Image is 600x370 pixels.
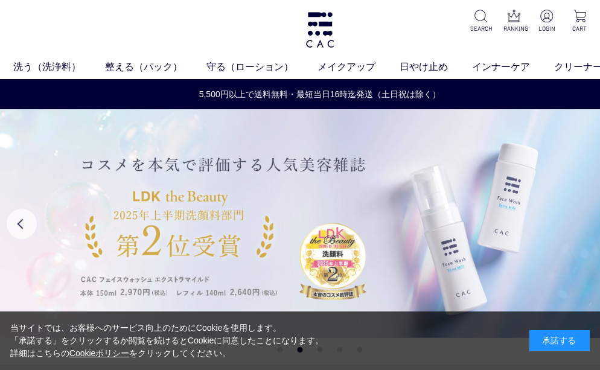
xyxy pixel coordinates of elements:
[569,10,590,33] a: CART
[472,60,554,74] a: インナーケア
[13,60,105,74] a: 洗う（洗浄料）
[470,10,491,33] a: SEARCH
[536,24,557,33] p: LOGIN
[304,12,336,48] img: logo
[7,209,37,239] button: Previous
[318,60,400,74] a: メイクアップ
[69,348,130,358] a: Cookieポリシー
[400,60,472,74] a: 日やけ止め
[10,322,324,360] div: 当サイトでは、お客様へのサービス向上のためにCookieを使用します。 「承諾する」をクリックするか閲覧を続けるとCookieに同意したことになります。 詳細はこちらの をクリックしてください。
[206,60,318,74] a: 守る（ローション）
[503,10,525,33] a: RANKING
[536,10,557,33] a: LOGIN
[470,24,491,33] p: SEARCH
[503,24,525,33] p: RANKING
[569,24,590,33] p: CART
[529,330,590,351] div: 承諾する
[105,60,206,74] a: 整える（パック）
